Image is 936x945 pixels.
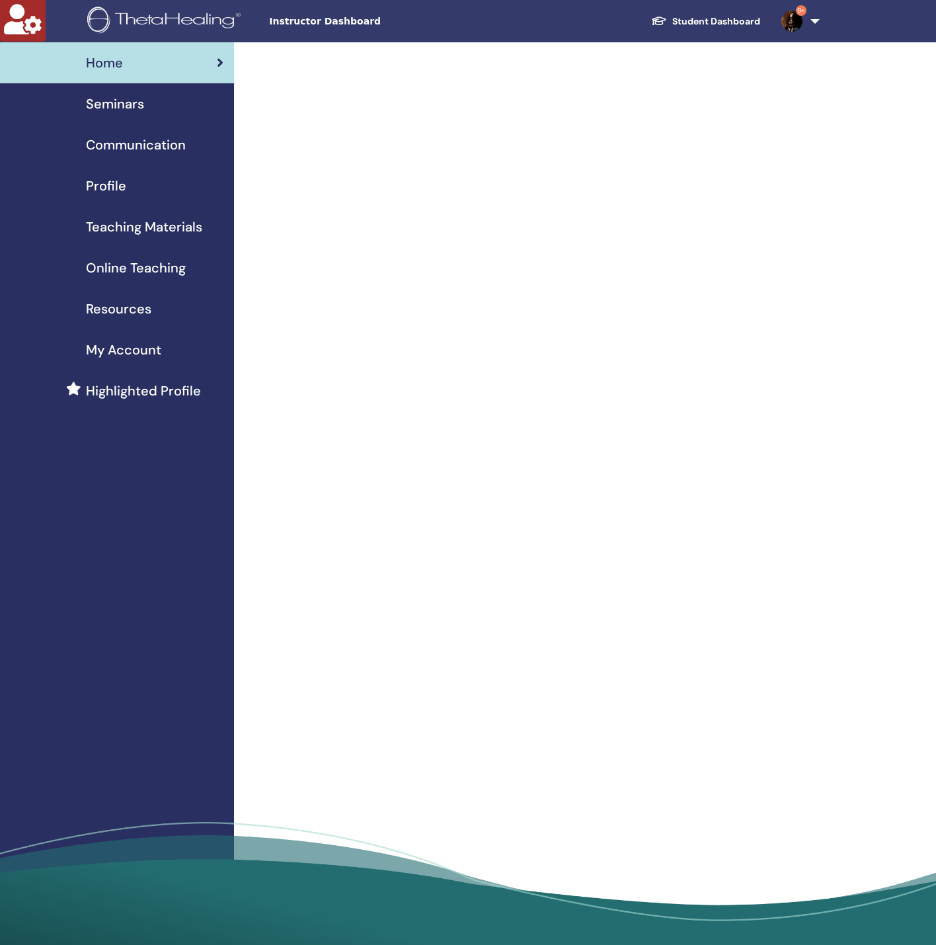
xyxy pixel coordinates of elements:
span: My Account [86,340,161,360]
span: Profile [86,176,126,196]
img: default.jpg [781,11,802,32]
img: graduation-cap-white.svg [651,15,667,26]
span: Online Teaching [86,258,186,278]
span: Seminars [86,94,144,114]
span: 9+ [796,5,806,16]
span: Teaching Materials [86,217,202,237]
a: Student Dashboard [641,9,771,34]
span: Home [86,53,123,73]
span: Highlighted Profile [86,381,201,401]
img: logo.png [87,7,245,36]
span: Resources [86,299,151,319]
span: Communication [86,135,186,155]
span: Instructor Dashboard [269,15,467,28]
